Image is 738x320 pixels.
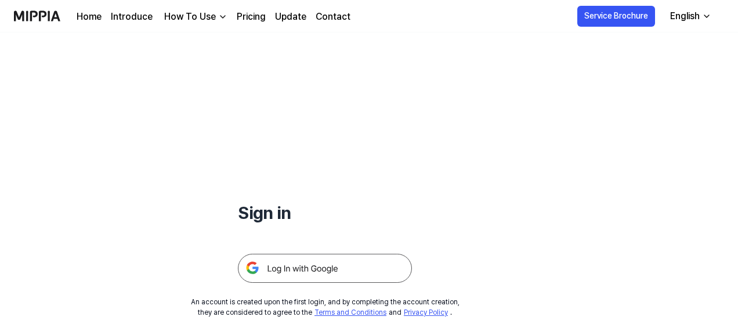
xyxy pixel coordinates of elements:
[661,5,718,28] button: English
[162,10,227,24] button: How To Use
[314,308,386,317] a: Terms and Conditions
[111,10,153,24] a: Introduce
[238,200,412,226] h1: Sign in
[577,6,655,27] button: Service Brochure
[162,10,218,24] div: How To Use
[191,297,460,318] div: An account is created upon the first login, and by completing the account creation, they are cons...
[218,12,227,21] img: down
[404,308,448,317] a: Privacy Policy
[668,9,702,23] div: English
[275,10,306,24] a: Update
[237,10,266,24] a: Pricing
[316,10,350,24] a: Contact
[238,254,412,283] img: 구글 로그인 버튼
[77,10,102,24] a: Home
